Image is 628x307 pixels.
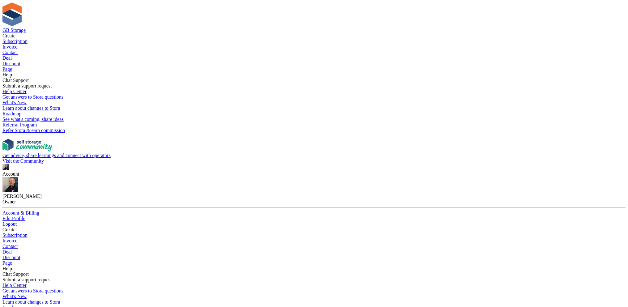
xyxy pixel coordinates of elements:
span: What's New [2,100,27,105]
a: Logout [2,221,626,227]
img: Karl Walker [2,164,9,170]
a: GB Storage [2,28,26,33]
a: Subscription [2,39,626,44]
a: Help Center Get answers to Stora questions [2,283,626,294]
div: Get advice, share learnings and connect with operators [2,153,626,158]
a: Roadmap See what's coming, share ideas [2,111,626,122]
span: Create [2,33,15,38]
div: Refer Stora & earn commission [2,128,626,133]
span: Help [2,266,12,271]
span: Create [2,227,15,232]
a: What's New Learn about changes to Stora [2,294,626,305]
div: Get answers to Stora questions [2,94,626,100]
div: Submit a support request [2,277,626,283]
div: Get answers to Stora questions [2,288,626,294]
a: Contact [2,50,626,55]
a: Referral Program Refer Stora & earn commission [2,122,626,133]
a: Contact [2,244,626,249]
span: Roadmap [2,111,21,116]
span: Chat Support [2,271,29,277]
a: Invoice [2,238,626,244]
div: [PERSON_NAME] [2,194,626,199]
span: Help [2,72,12,77]
a: Get advice, share learnings and connect with operators Visit the Community [2,139,626,164]
span: Account [2,171,19,177]
a: Discount [2,61,626,66]
a: Subscription [2,232,626,238]
a: Discount [2,255,626,260]
div: See what's coming, share ideas [2,117,626,122]
a: Invoice [2,44,626,50]
span: Help Center [2,89,27,94]
a: Page [2,260,626,266]
span: Visit the Community [2,158,44,164]
a: Deal [2,249,626,255]
a: What's New Learn about changes to Stora [2,100,626,111]
div: Submit a support request [2,83,626,89]
span: What's New [2,294,27,299]
a: Deal [2,55,626,61]
img: Karl Walker [2,177,18,192]
a: Help Center Get answers to Stora questions [2,89,626,100]
div: Learn about changes to Stora [2,105,626,111]
a: Page [2,66,626,72]
img: community-logo-e120dcb29bea30313fccf008a00513ea5fe9ad107b9d62852cae38739ed8438e.svg [2,139,52,151]
a: Edit Profile [2,216,626,221]
a: Account & Billing [2,210,626,216]
span: Help Center [2,283,27,288]
span: Chat Support [2,78,29,83]
div: Owner [2,199,626,205]
span: Referral Program [2,122,37,127]
img: stora-icon-8386f47178a22dfd0bd8f6a31ec36ba5ce8667c1dd55bd0f319d3a0aa187defe.svg [2,2,22,26]
div: Learn about changes to Stora [2,299,626,305]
